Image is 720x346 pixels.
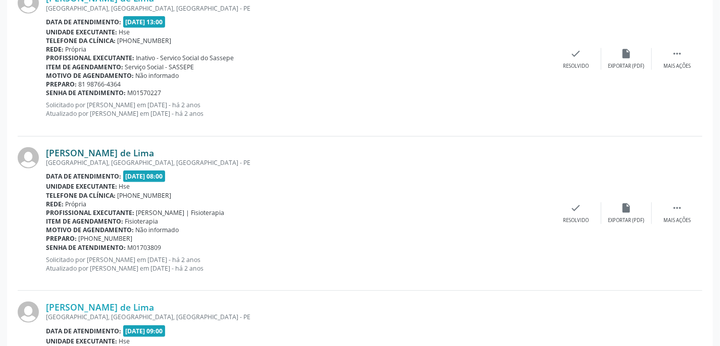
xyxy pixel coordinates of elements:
i:  [672,48,683,59]
div: [GEOGRAPHIC_DATA], [GEOGRAPHIC_DATA], [GEOGRAPHIC_DATA] - PE [46,313,551,321]
i: check [571,202,582,213]
b: Profissional executante: [46,208,134,217]
i: insert_drive_file [621,202,632,213]
b: Motivo de agendamento: [46,71,134,80]
span: [DATE] 09:00 [123,325,166,337]
b: Preparo: [46,234,77,243]
span: Hse [119,28,130,36]
span: Fisioterapia [125,217,159,226]
b: Rede: [46,45,64,54]
b: Unidade executante: [46,28,117,36]
div: Resolvido [563,217,589,224]
div: [GEOGRAPHIC_DATA], [GEOGRAPHIC_DATA], [GEOGRAPHIC_DATA] - PE [46,158,551,167]
b: Data de atendimento: [46,327,121,335]
span: [PHONE_NUMBER] [79,234,133,243]
span: Hse [119,182,130,191]
p: Solicitado por [PERSON_NAME] em [DATE] - há 2 anos Atualizado por [PERSON_NAME] em [DATE] - há 2 ... [46,255,551,273]
div: Mais ações [663,63,691,70]
span: Hse [119,337,130,345]
span: [PHONE_NUMBER] [118,191,172,200]
b: Senha de atendimento: [46,243,126,252]
i: check [571,48,582,59]
b: Preparo: [46,80,77,89]
a: [PERSON_NAME] de Lima [46,147,154,158]
div: Mais ações [663,217,691,224]
div: Exportar (PDF) [608,217,645,224]
b: Data de atendimento: [46,18,121,26]
p: Solicitado por [PERSON_NAME] em [DATE] - há 2 anos Atualizado por [PERSON_NAME] em [DATE] - há 2 ... [46,101,551,118]
span: Própria [66,200,87,208]
span: [PERSON_NAME] | Fisioterapia [136,208,225,217]
span: Própria [66,45,87,54]
b: Data de atendimento: [46,172,121,181]
span: 81 98766-4364 [79,80,121,89]
i: insert_drive_file [621,48,632,59]
span: Não informado [136,226,179,234]
span: [DATE] 08:00 [123,170,166,182]
span: [DATE] 13:00 [123,16,166,28]
b: Item de agendamento: [46,63,123,71]
b: Telefone da clínica: [46,191,116,200]
div: [GEOGRAPHIC_DATA], [GEOGRAPHIC_DATA], [GEOGRAPHIC_DATA] - PE [46,4,551,13]
span: Serviço Social - SASSEPE [125,63,194,71]
b: Unidade executante: [46,182,117,191]
div: Exportar (PDF) [608,63,645,70]
a: [PERSON_NAME] de Lima [46,301,154,313]
b: Unidade executante: [46,337,117,345]
i:  [672,202,683,213]
span: Não informado [136,71,179,80]
b: Rede: [46,200,64,208]
div: Resolvido [563,63,589,70]
img: img [18,147,39,168]
img: img [18,301,39,323]
span: M01570227 [128,89,162,97]
span: M01703809 [128,243,162,252]
b: Motivo de agendamento: [46,226,134,234]
span: Inativo - Servico Social do Sassepe [136,54,234,62]
b: Senha de atendimento: [46,89,126,97]
b: Item de agendamento: [46,217,123,226]
span: [PHONE_NUMBER] [118,36,172,45]
b: Profissional executante: [46,54,134,62]
b: Telefone da clínica: [46,36,116,45]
